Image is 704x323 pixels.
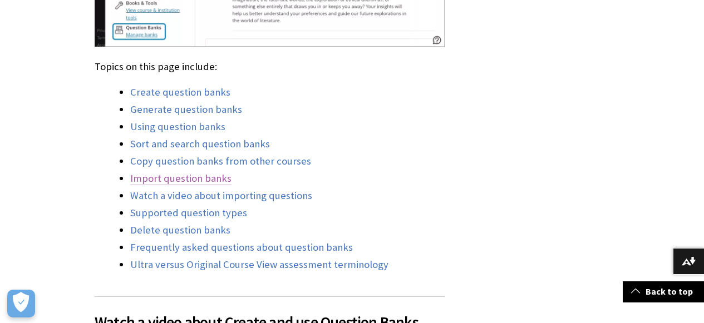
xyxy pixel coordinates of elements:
a: Import question banks [130,172,232,185]
a: Delete question banks [130,223,230,237]
a: Ultra versus Original Course View assessment terminology [130,258,388,271]
a: Using question banks [130,120,225,133]
a: Watch a video about importing questions [130,189,312,202]
p: Topics on this page include: [95,59,445,74]
a: Supported question types [130,206,247,220]
a: Frequently asked questions about question banks [130,241,353,254]
a: Create question banks [130,86,230,99]
a: Copy question banks from other courses [130,155,311,168]
a: Generate question banks [130,103,242,116]
a: Sort and search question banks [130,137,270,151]
button: Open Preferences [7,290,35,317]
a: Back to top [623,281,704,302]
